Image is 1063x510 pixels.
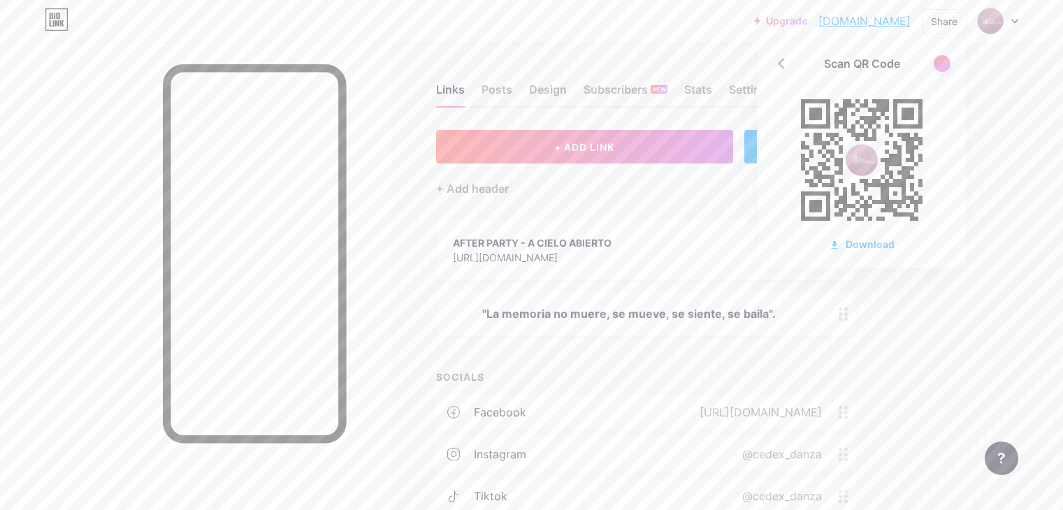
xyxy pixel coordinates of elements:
div: [URL][DOMAIN_NAME] [677,404,839,421]
button: + ADD LINK [436,130,733,163]
div: + Add header [436,180,509,197]
a: Upgrade [754,15,807,27]
div: [URL][DOMAIN_NAME] [453,250,612,265]
div: Posts [482,81,512,106]
div: facebook [474,404,526,421]
div: Subscribers [584,81,667,106]
a: [DOMAIN_NAME] [818,13,911,29]
div: Download [829,237,895,252]
div: Share [931,14,957,29]
div: + ADD EMBED [744,130,855,163]
img: alejo gamarra [977,8,1004,34]
span: + ADD LINK [554,141,614,153]
div: Settings [729,81,774,106]
div: "La memoria no muere, se mueve, se siente, se baila". [453,305,805,322]
div: SOCIALS [436,370,855,384]
span: NEW [653,85,666,94]
div: tiktok [474,488,507,504]
div: instagram [474,446,526,462]
div: Links [436,81,465,106]
div: AFTER PARTY - A CIELO ABIERTO [453,235,612,250]
div: Stats [684,81,712,106]
div: @cedex_danza [720,488,839,504]
div: Scan QR Code [824,55,900,72]
div: @cedex_danza [720,446,839,462]
div: Design [529,81,567,106]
